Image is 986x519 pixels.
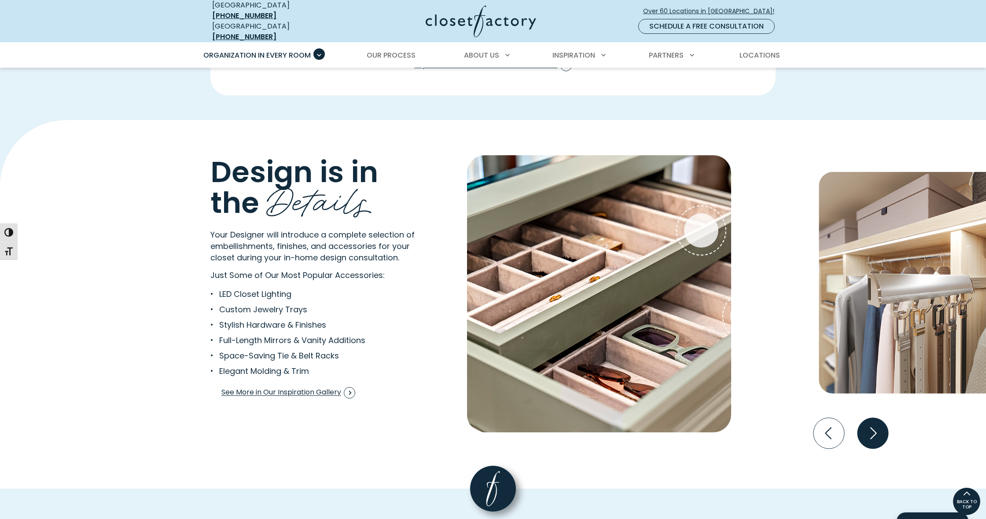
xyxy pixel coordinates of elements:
span: Partners [649,50,684,60]
img: Closet Factory Logo [426,5,536,37]
a: See More in Our Inspiration Gallery [221,384,356,402]
button: Previous slide [810,414,848,452]
span: See More in Our Inspiration Gallery [221,387,355,398]
span: BACK TO TOP [953,499,980,510]
div: [GEOGRAPHIC_DATA] [212,21,340,42]
span: Inspiration [552,50,595,60]
a: Schedule a Free Consultation [638,19,775,34]
span: About Us [464,50,499,60]
span: Your Designer will introduce a complete selection of embellishments, finishes, and accessories fo... [210,229,415,263]
li: Space-Saving Tie & Belt Racks [210,350,412,362]
button: Next slide [854,414,892,452]
li: Elegant Molding & Trim [210,365,412,377]
li: Full-Length Mirrors & Vanity Additions [210,334,412,346]
a: BACK TO TOP [953,487,981,515]
span: Details [266,171,372,224]
span: Locations [739,50,780,60]
span: Organization in Every Room [203,50,311,60]
li: LED Closet Lighting [210,288,412,300]
a: Over 60 Locations in [GEOGRAPHIC_DATA]! [643,4,782,19]
span: Design is in [210,151,378,192]
a: [PHONE_NUMBER] [212,11,276,21]
nav: Primary Menu [197,43,789,68]
p: Just Some of Our Most Popular Accessories: [210,269,440,281]
li: Stylish Hardware & Finishes [210,319,412,331]
span: the [210,183,259,223]
span: Our Process [367,50,416,60]
li: Custom Jewelry Trays [210,303,412,315]
a: [PHONE_NUMBER] [212,32,276,42]
img: Soft-lined drawer organizer in a sage green finish holding sunglasses and accessories [467,155,731,432]
span: Over 60 Locations in [GEOGRAPHIC_DATA]! [643,7,781,16]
